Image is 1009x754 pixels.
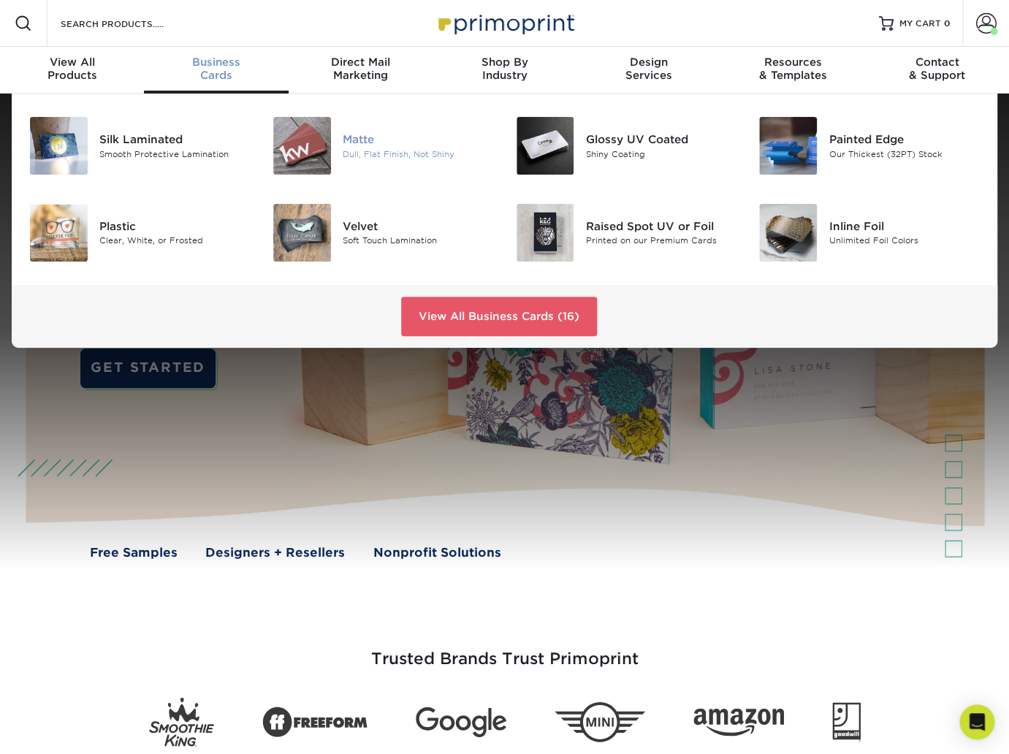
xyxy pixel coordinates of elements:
img: Primoprint [432,7,578,39]
a: BusinessCards [144,47,288,94]
span: Shop By [433,56,576,69]
img: Plastic Business Cards [30,204,88,262]
a: Plastic Business Cards Plastic Clear, White, or Frosted [29,198,251,267]
div: Glossy UV Coated [585,132,736,148]
a: Painted Edge Business Cards Painted Edge Our Thickest (32PT) Stock [758,111,980,180]
span: 0 [944,18,951,28]
img: Mini [555,702,645,742]
h3: Trusted Brands Trust Primoprint [77,614,932,686]
div: Silk Laminated [99,132,251,148]
div: Smooth Protective Lamination [99,148,251,160]
a: Contact& Support [865,47,1009,94]
a: Shop ByIndustry [433,47,576,94]
a: Inline Foil Business Cards Inline Foil Unlimited Foil Colors [758,198,980,267]
a: DesignServices [576,47,720,94]
a: View All Business Cards (16) [401,297,597,336]
img: Raised Spot UV or Foil Business Cards [517,204,574,262]
span: Business [144,56,288,69]
a: Raised Spot UV or Foil Business Cards Raised Spot UV or Foil Printed on our Premium Cards [516,198,737,267]
a: Resources& Templates [720,47,864,94]
div: Matte [343,132,494,148]
div: Industry [433,56,576,82]
div: Printed on our Premium Cards [585,235,736,247]
a: Silk Laminated Business Cards Silk Laminated Smooth Protective Lamination [29,111,251,180]
img: Freeform [262,698,368,745]
div: Marketing [289,56,433,82]
div: Open Intercom Messenger [959,704,994,739]
div: Plastic [99,218,251,235]
div: Velvet [343,218,494,235]
input: SEARCH PRODUCTS..... [59,15,202,32]
img: Smoothie King [149,698,214,747]
img: Google [416,707,506,737]
a: Velvet Business Cards Velvet Soft Touch Lamination [273,198,494,267]
span: Direct Mail [289,56,433,69]
div: Our Thickest (32PT) Stock [829,148,980,160]
iframe: Google Customer Reviews [4,709,124,749]
img: Velvet Business Cards [273,204,331,262]
a: Direct MailMarketing [289,47,433,94]
img: Amazon [693,708,784,736]
a: Matte Business Cards Matte Dull, Flat Finish, Not Shiny [273,111,494,180]
div: & Support [865,56,1009,82]
div: Soft Touch Lamination [343,235,494,247]
div: Shiny Coating [585,148,736,160]
img: Matte Business Cards [273,117,331,175]
img: Glossy UV Coated Business Cards [517,117,574,175]
span: MY CART [899,18,941,30]
span: Resources [720,56,864,69]
a: Glossy UV Coated Business Cards Glossy UV Coated Shiny Coating [516,111,737,180]
span: Design [576,56,720,69]
img: Silk Laminated Business Cards [30,117,88,175]
div: & Templates [720,56,864,82]
div: Clear, White, or Frosted [99,235,251,247]
span: Contact [865,56,1009,69]
div: Inline Foil [829,218,980,235]
div: Raised Spot UV or Foil [585,218,736,235]
div: Unlimited Foil Colors [829,235,980,247]
img: Goodwill [832,702,861,742]
div: Cards [144,56,288,82]
img: Painted Edge Business Cards [759,117,817,175]
div: Painted Edge [829,132,980,148]
div: Services [576,56,720,82]
div: Dull, Flat Finish, Not Shiny [343,148,494,160]
img: Inline Foil Business Cards [759,204,817,262]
